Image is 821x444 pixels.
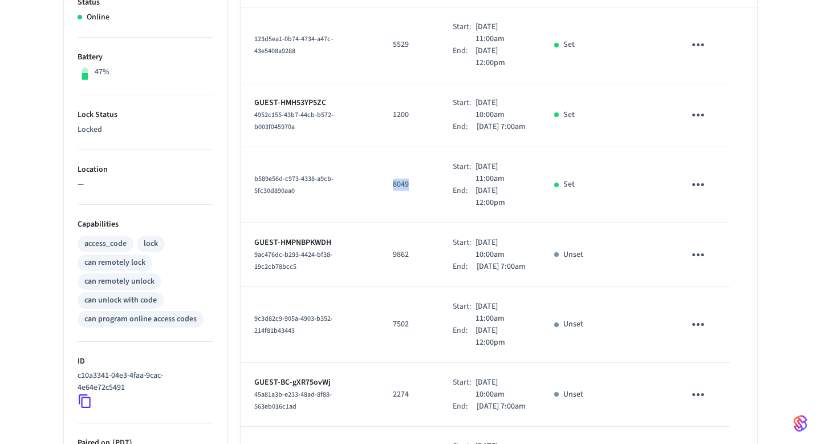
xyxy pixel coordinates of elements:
div: lock [144,238,158,250]
p: — [78,179,213,191]
div: Start: [453,301,475,325]
p: Battery [78,51,213,63]
p: GUEST-HMPNBPKWDH [254,237,365,249]
div: Start: [453,377,475,401]
p: [DATE] 11:00am [475,161,527,185]
div: End: [453,401,477,413]
div: can remotely lock [84,257,145,269]
p: [DATE] 11:00am [475,301,527,325]
p: 5529 [393,39,425,51]
p: Set [563,179,575,191]
div: Start: [453,97,475,121]
span: 9c3d82c9-905a-4903-b352-214f81b43443 [254,314,333,336]
div: End: [453,121,477,133]
p: [DATE] 7:00am [477,261,526,273]
p: Set [563,109,575,121]
div: End: [453,45,475,69]
p: [DATE] 12:00pm [475,325,527,349]
div: Start: [453,237,475,261]
p: 9862 [393,249,425,261]
p: Capabilities [78,219,213,231]
div: can program online access codes [84,313,197,325]
div: Start: [453,21,475,45]
div: End: [453,261,477,273]
p: GUEST-BC-gXR75ovWj [254,377,365,389]
div: access_code [84,238,127,250]
p: 7502 [393,318,425,330]
p: Locked [78,124,213,136]
p: Unset [563,318,583,330]
p: Location [78,164,213,176]
div: Start: [453,161,475,185]
div: End: [453,325,475,349]
p: [DATE] 10:00am [475,237,527,261]
p: Unset [563,389,583,401]
p: [DATE] 7:00am [477,121,526,133]
p: 47% [95,66,109,78]
p: GUEST-HMH53YP5ZC [254,97,365,109]
span: b589e56d-c973-4338-a9cb-5fc30d890aa0 [254,174,334,196]
p: [DATE] 10:00am [475,97,527,121]
p: 1200 [393,109,425,121]
p: Unset [563,249,583,261]
span: 45a81a3b-e233-48ad-8f88-563eb016c1ad [254,390,332,411]
img: SeamLogoGradient.69752ec5.svg [794,414,807,433]
p: Online [87,11,109,23]
span: 123d5ea1-0b74-4734-a47c-43e5408a9288 [254,34,333,56]
p: 2274 [393,389,425,401]
span: 9ac476dc-b293-4424-bf38-19c2cb78bcc5 [254,250,332,272]
div: End: [453,185,475,209]
p: [DATE] 10:00am [475,377,527,401]
p: ID [78,356,213,368]
span: 4952c155-43b7-44cb-b572-b003f045970a [254,110,334,132]
p: [DATE] 7:00am [477,401,526,413]
p: Lock Status [78,109,213,121]
p: c10a3341-04e3-4faa-9cac-4e64e72c5491 [78,370,209,394]
p: [DATE] 12:00pm [475,45,527,69]
div: can remotely unlock [84,276,155,288]
p: 8049 [393,179,425,191]
div: can unlock with code [84,294,157,306]
p: [DATE] 12:00pm [475,185,527,209]
p: Set [563,39,575,51]
p: [DATE] 11:00am [475,21,527,45]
